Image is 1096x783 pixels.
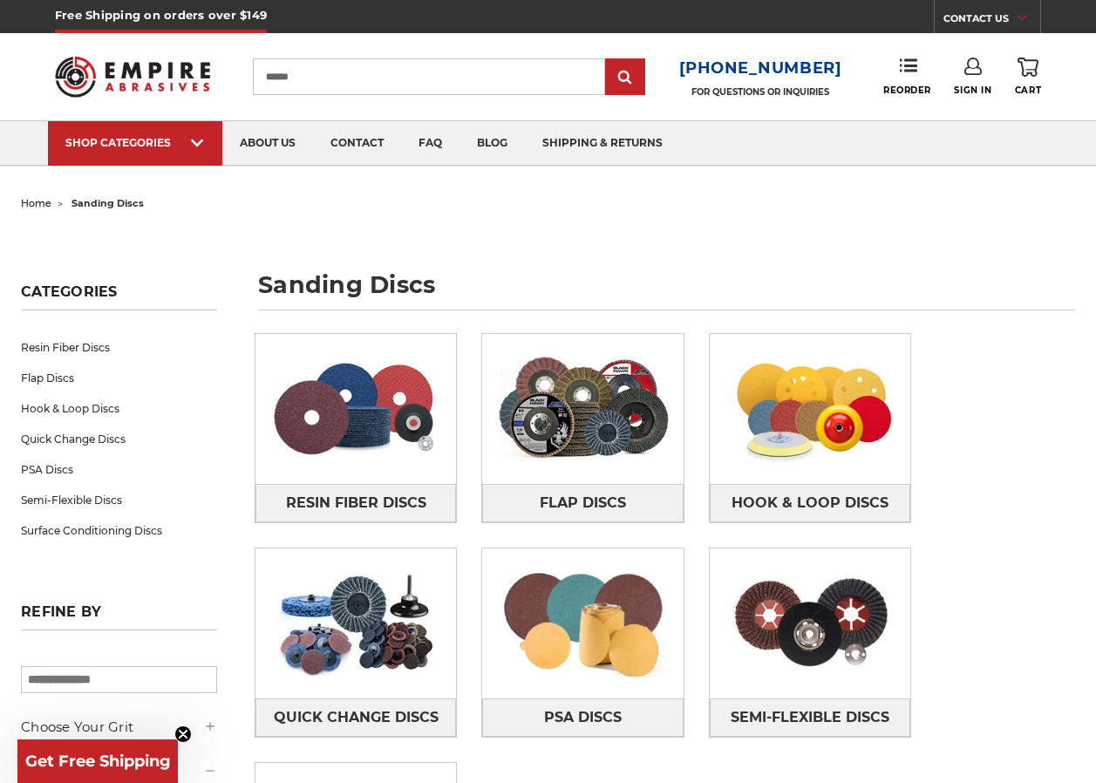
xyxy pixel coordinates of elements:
[21,515,217,546] a: Surface Conditioning Discs
[25,752,171,771] span: Get Free Shipping
[540,488,626,518] span: Flap Discs
[710,338,910,479] img: Hook & Loop Discs
[258,273,1075,310] h1: sanding discs
[174,725,192,743] button: Close teaser
[732,488,888,518] span: Hook & Loop Discs
[883,58,931,95] a: Reorder
[954,85,991,96] span: Sign In
[71,197,144,209] span: sanding discs
[255,484,456,522] a: Resin Fiber Discs
[679,86,842,98] p: FOR QUESTIONS OR INQUIRIES
[21,197,51,209] a: home
[255,553,456,693] img: Quick Change Discs
[21,485,217,515] a: Semi-Flexible Discs
[21,332,217,363] a: Resin Fiber Discs
[608,60,643,95] input: Submit
[731,703,889,732] span: Semi-Flexible Discs
[482,698,683,737] a: PSA Discs
[482,553,683,693] img: PSA Discs
[943,9,1040,33] a: CONTACT US
[274,703,439,732] span: Quick Change Discs
[401,121,460,166] a: faq
[55,46,210,107] img: Empire Abrasives
[544,703,622,732] span: PSA Discs
[482,338,683,479] img: Flap Discs
[21,603,217,630] h5: Refine by
[17,739,178,783] div: Get Free ShippingClose teaser
[255,338,456,479] img: Resin Fiber Discs
[255,698,456,737] a: Quick Change Discs
[482,484,683,522] a: Flap Discs
[286,488,426,518] span: Resin Fiber Discs
[460,121,525,166] a: blog
[21,454,217,485] a: PSA Discs
[525,121,680,166] a: shipping & returns
[710,553,910,693] img: Semi-Flexible Discs
[65,136,205,149] div: SHOP CATEGORIES
[1015,58,1041,96] a: Cart
[313,121,401,166] a: contact
[21,424,217,454] a: Quick Change Discs
[21,717,217,738] h5: Choose Your Grit
[679,56,842,81] a: [PHONE_NUMBER]
[1015,85,1041,96] span: Cart
[883,85,931,96] span: Reorder
[21,283,217,310] h5: Categories
[710,484,910,522] a: Hook & Loop Discs
[21,393,217,424] a: Hook & Loop Discs
[710,698,910,737] a: Semi-Flexible Discs
[21,363,217,393] a: Flap Discs
[222,121,313,166] a: about us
